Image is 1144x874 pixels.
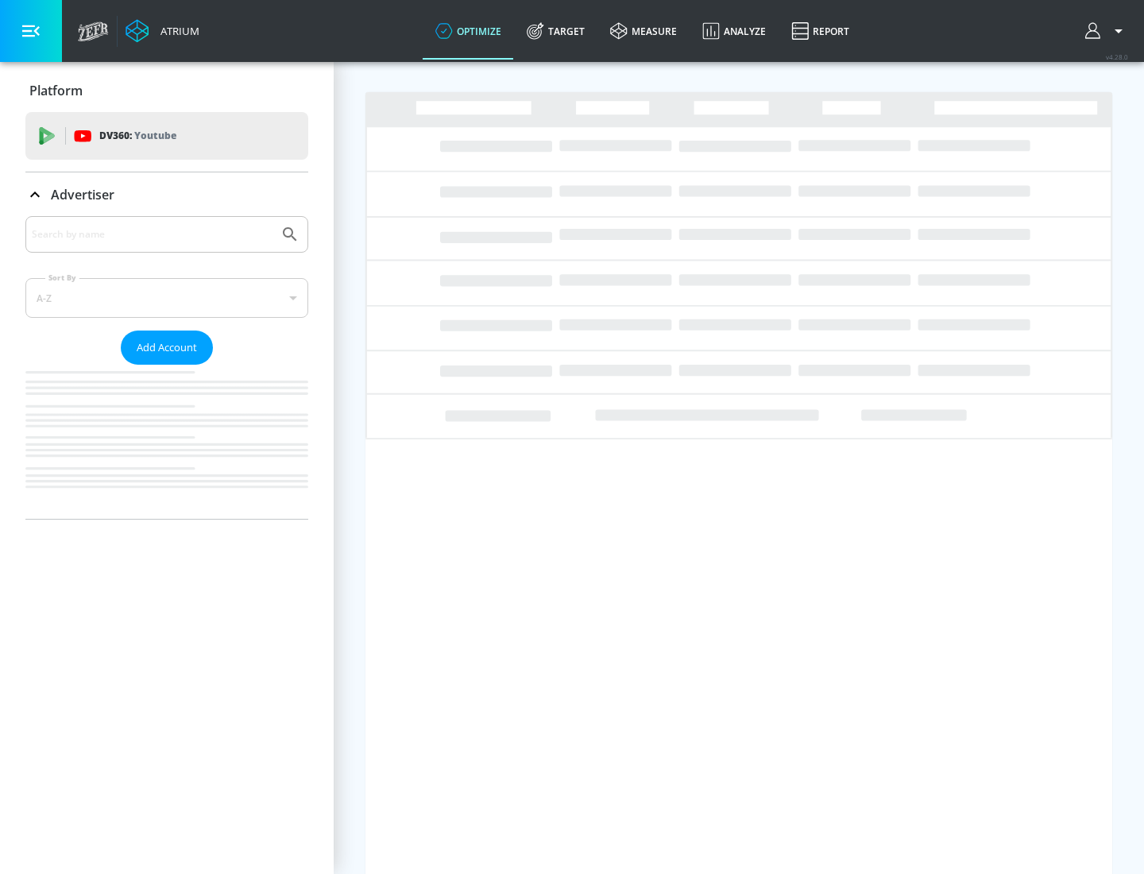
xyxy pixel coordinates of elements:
div: Platform [25,68,308,113]
a: Analyze [690,2,779,60]
p: Platform [29,82,83,99]
a: Target [514,2,597,60]
a: optimize [423,2,514,60]
div: Advertiser [25,172,308,217]
div: A-Z [25,278,308,318]
a: Report [779,2,862,60]
div: Advertiser [25,216,308,519]
div: DV360: Youtube [25,112,308,160]
nav: list of Advertiser [25,365,308,519]
span: Add Account [137,338,197,357]
div: Atrium [154,24,199,38]
button: Add Account [121,331,213,365]
input: Search by name [32,224,272,245]
p: Advertiser [51,186,114,203]
p: DV360: [99,127,176,145]
a: Atrium [126,19,199,43]
label: Sort By [45,273,79,283]
a: measure [597,2,690,60]
span: v 4.28.0 [1106,52,1128,61]
p: Youtube [134,127,176,144]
